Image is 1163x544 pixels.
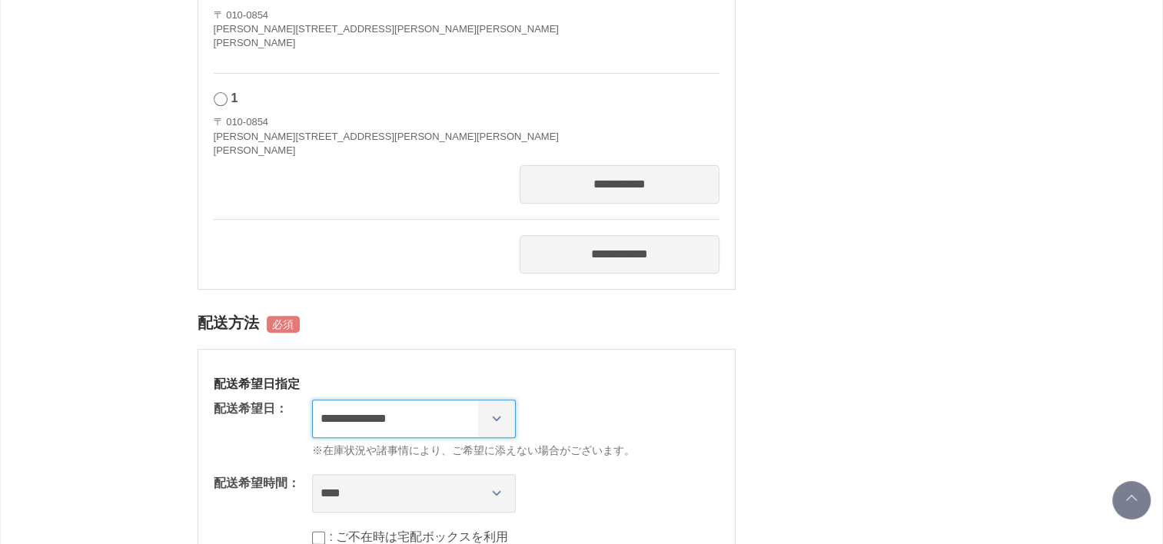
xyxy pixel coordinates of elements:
[312,443,719,459] span: ※在庫状況や諸事情により、ご希望に添えない場合がございます。
[214,474,300,493] dt: 配送希望時間：
[214,400,287,418] dt: 配送希望日：
[214,376,719,392] h3: 配送希望日指定
[214,8,559,51] address: 〒 010-0854 [PERSON_NAME][STREET_ADDRESS][PERSON_NAME][PERSON_NAME] [PERSON_NAME]
[330,530,509,543] label: : ご不在時は宅配ボックスを利用
[231,91,238,104] span: 1
[214,115,559,158] address: 〒 010-0854 [PERSON_NAME][STREET_ADDRESS][PERSON_NAME][PERSON_NAME] [PERSON_NAME]
[198,305,736,341] h2: 配送方法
